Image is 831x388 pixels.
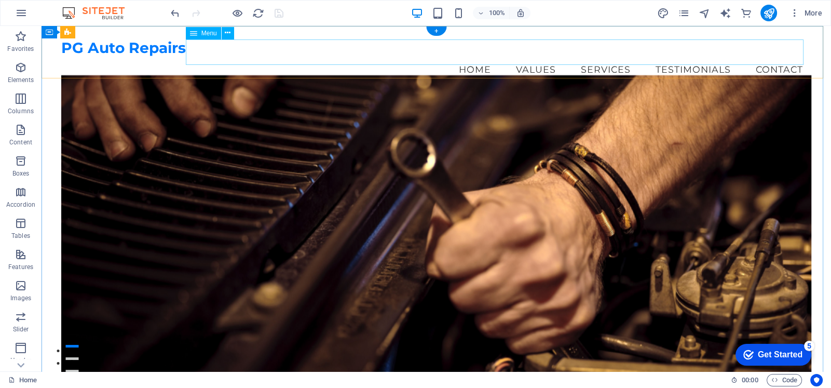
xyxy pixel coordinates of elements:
[473,7,510,19] button: 100%
[677,7,690,19] button: pages
[252,7,264,19] i: Reload page
[810,374,823,386] button: Usercentrics
[719,7,731,19] button: text_generator
[13,325,29,333] p: Slider
[60,7,138,19] img: Editor Logo
[771,374,797,386] span: Code
[8,263,33,271] p: Features
[749,376,751,384] span: :
[426,26,446,36] div: +
[77,2,87,12] div: 5
[742,374,758,386] span: 00 00
[7,45,34,53] p: Favorites
[9,138,32,146] p: Content
[10,294,32,302] p: Images
[698,7,711,19] button: navigator
[488,7,505,19] h6: 100%
[657,7,669,19] i: Design (Ctrl+Alt+Y)
[762,7,774,19] i: Publish
[8,107,34,115] p: Columns
[169,7,181,19] i: Undo: Delete elements (Ctrl+Z)
[169,7,181,19] button: undo
[24,319,37,322] button: 1
[24,344,37,346] button: 3
[12,169,30,178] p: Boxes
[31,11,75,21] div: Get Started
[731,374,758,386] h6: Session time
[740,7,752,19] button: commerce
[10,356,31,365] p: Header
[6,200,35,209] p: Accordion
[8,5,84,27] div: Get Started 5 items remaining, 0% complete
[11,232,30,240] p: Tables
[677,7,689,19] i: Pages (Ctrl+Alt+S)
[785,5,826,21] button: More
[767,374,802,386] button: Code
[760,5,777,21] button: publish
[8,76,34,84] p: Elements
[252,7,264,19] button: reload
[657,7,669,19] button: design
[24,331,37,334] button: 2
[789,8,822,18] span: More
[201,30,217,36] span: Menu
[8,374,37,386] a: Click to cancel selection. Double-click to open Pages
